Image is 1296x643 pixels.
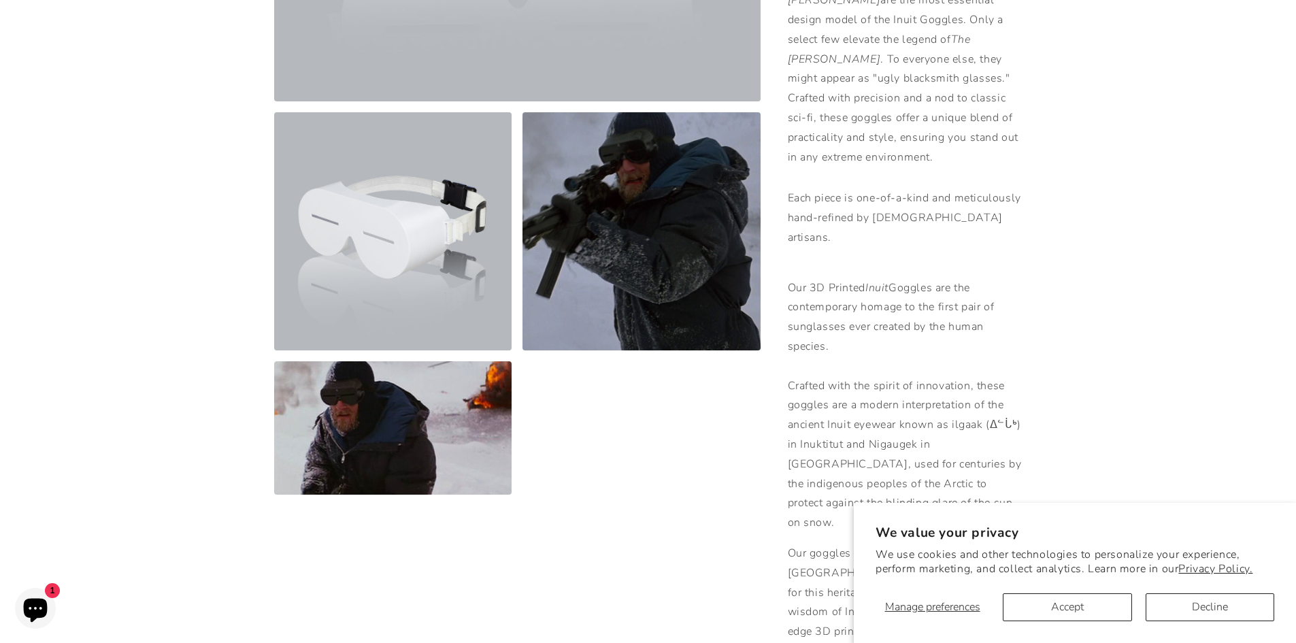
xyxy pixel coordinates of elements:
[876,593,989,621] button: Manage preferences
[876,548,1274,576] p: We use cookies and other technologies to personalize your experience, perform marketing, and coll...
[788,191,1021,245] span: Each piece is one-of-a-kind and meticulously hand-refined by [DEMOGRAPHIC_DATA] artisans.
[1003,593,1131,621] button: Accept
[865,280,888,295] em: Inuit
[788,259,1023,533] p: Our 3D Printed Goggles are the contemporary homage to the first pair of sunglasses ever created b...
[788,32,971,67] em: The [PERSON_NAME]
[11,588,60,632] inbox-online-store-chat: Shopify online store chat
[1146,593,1274,621] button: Decline
[1178,561,1252,576] a: Privacy Policy.
[876,525,1274,542] h2: We value your privacy
[885,599,980,614] span: Manage preferences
